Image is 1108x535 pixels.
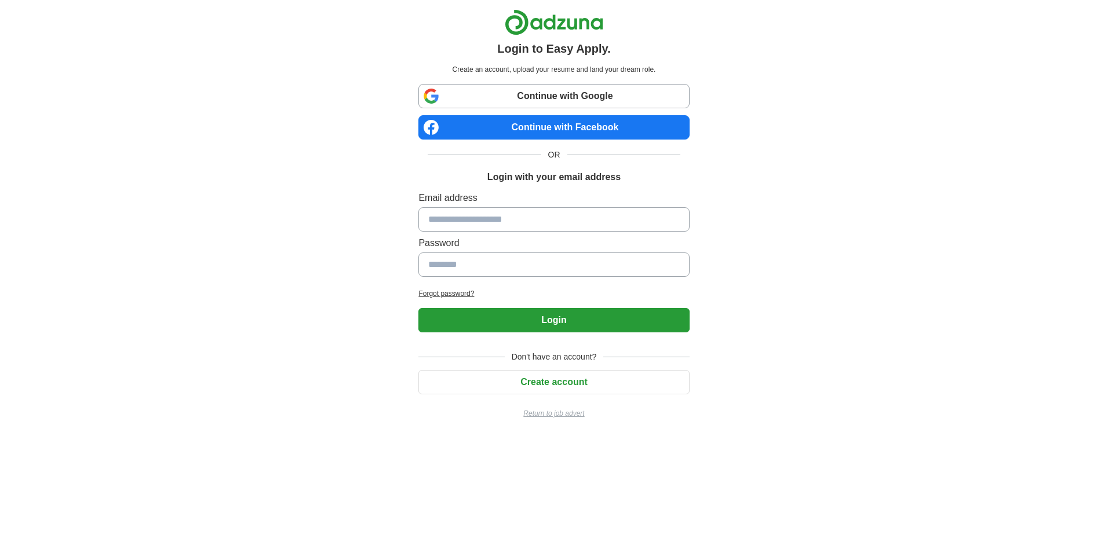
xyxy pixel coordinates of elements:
a: Continue with Facebook [418,115,689,140]
button: Login [418,308,689,332]
button: Create account [418,370,689,394]
img: Adzuna logo [505,9,603,35]
label: Email address [418,191,689,205]
span: Don't have an account? [505,351,604,363]
a: Forgot password? [418,288,689,299]
h1: Login with your email address [487,170,621,184]
a: Continue with Google [418,84,689,108]
p: Create an account, upload your resume and land your dream role. [421,64,687,75]
span: OR [541,149,567,161]
a: Return to job advert [418,408,689,419]
h1: Login to Easy Apply. [497,40,611,57]
label: Password [418,236,689,250]
a: Create account [418,377,689,387]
